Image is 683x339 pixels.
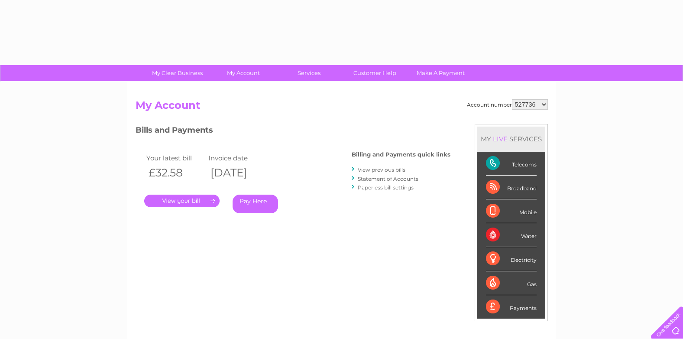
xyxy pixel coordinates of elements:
a: My Clear Business [142,65,213,81]
div: Gas [486,271,537,295]
a: Make A Payment [405,65,476,81]
div: Telecoms [486,152,537,176]
a: View previous bills [358,166,405,173]
td: Invoice date [206,152,269,164]
a: Statement of Accounts [358,176,418,182]
div: LIVE [491,135,509,143]
th: [DATE] [206,164,269,182]
a: Pay Here [233,195,278,213]
h4: Billing and Payments quick links [352,151,450,158]
a: Services [273,65,345,81]
a: Customer Help [339,65,411,81]
div: MY SERVICES [477,127,545,151]
div: Mobile [486,199,537,223]
h3: Bills and Payments [136,124,450,139]
div: Broadband [486,176,537,199]
div: Electricity [486,247,537,271]
div: Water [486,223,537,247]
h2: My Account [136,99,548,116]
a: . [144,195,220,207]
a: My Account [207,65,279,81]
div: Payments [486,295,537,319]
th: £32.58 [144,164,207,182]
div: Account number [467,99,548,110]
a: Paperless bill settings [358,184,414,191]
td: Your latest bill [144,152,207,164]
